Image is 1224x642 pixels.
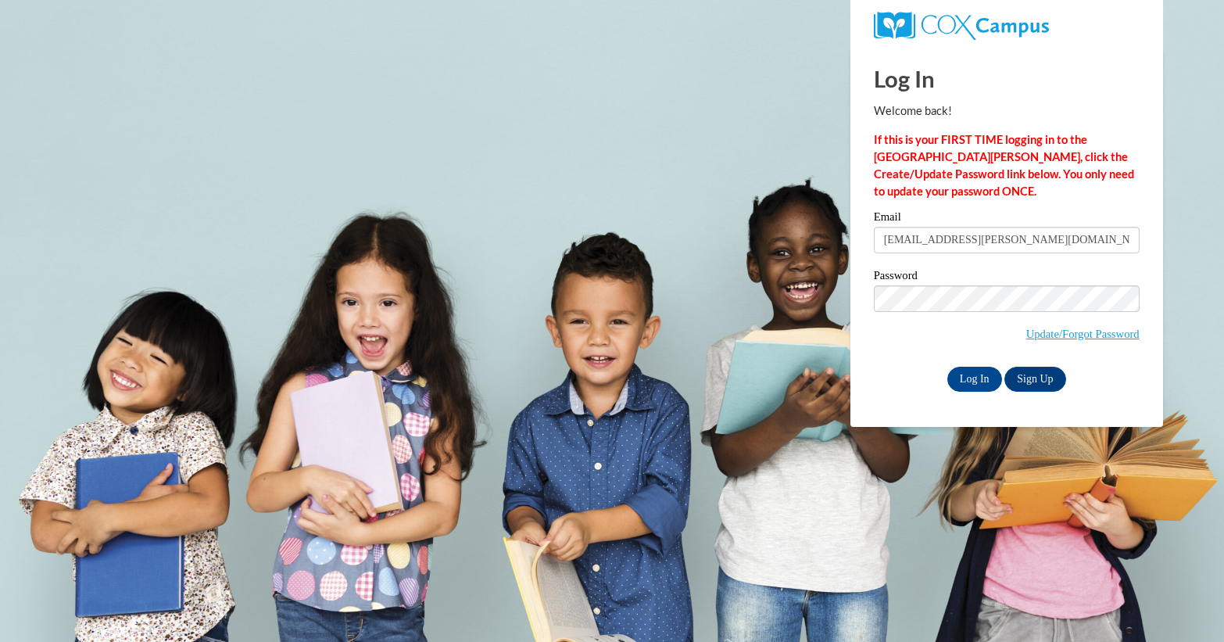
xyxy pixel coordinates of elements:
[874,12,1140,40] a: COX Campus
[874,12,1049,40] img: COX Campus
[874,133,1134,198] strong: If this is your FIRST TIME logging in to the [GEOGRAPHIC_DATA][PERSON_NAME], click the Create/Upd...
[947,367,1002,392] input: Log In
[874,270,1140,285] label: Password
[1026,328,1140,340] a: Update/Forgot Password
[874,102,1140,120] p: Welcome back!
[874,63,1140,95] h1: Log In
[1004,367,1065,392] a: Sign Up
[874,211,1140,227] label: Email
